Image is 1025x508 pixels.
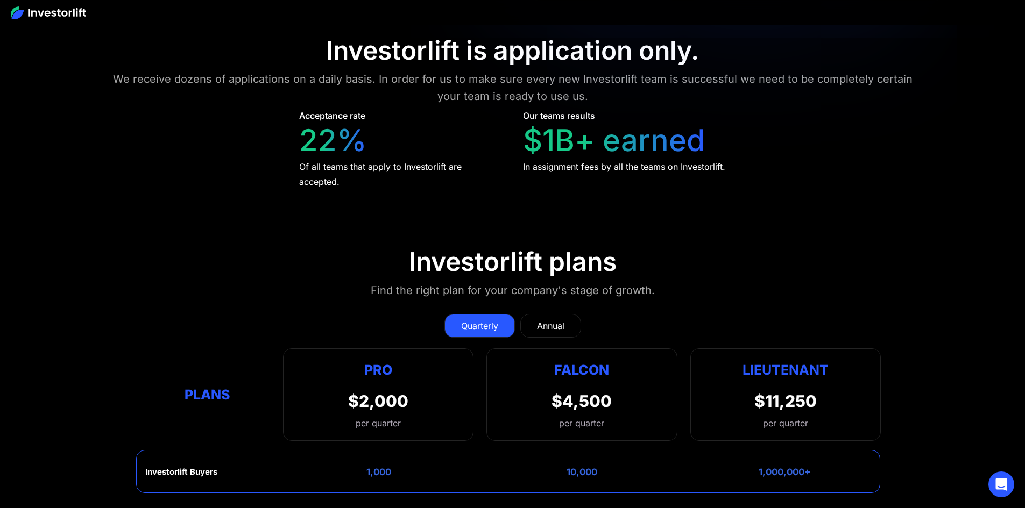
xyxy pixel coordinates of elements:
[326,35,699,66] div: Investorlift is application only.
[144,384,270,405] div: Plans
[537,319,564,332] div: Annual
[366,467,391,477] div: 1,000
[523,109,595,122] div: Our teams results
[567,467,597,477] div: 10,000
[988,471,1014,497] div: Open Intercom Messenger
[523,159,725,174] div: In assignment fees by all the teams on Investorlift.
[299,109,365,122] div: Acceptance rate
[523,123,705,159] div: $1B+ earned
[743,362,829,378] strong: Lieutenant
[371,282,655,299] div: Find the right plan for your company's stage of growth.
[759,467,811,477] div: 1,000,000+
[103,70,923,105] div: We receive dozens of applications on a daily basis. In order for us to make sure every new Invest...
[299,159,503,189] div: Of all teams that apply to Investorlift are accepted.
[552,391,612,411] div: $4,500
[763,417,808,430] div: per quarter
[348,417,408,430] div: per quarter
[348,360,408,381] div: Pro
[409,246,617,277] div: Investorlift plans
[145,467,217,477] div: Investorlift Buyers
[461,319,498,332] div: Quarterly
[348,391,408,411] div: $2,000
[754,391,817,411] div: $11,250
[554,360,609,381] div: Falcon
[299,123,367,159] div: 22%
[559,417,604,430] div: per quarter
